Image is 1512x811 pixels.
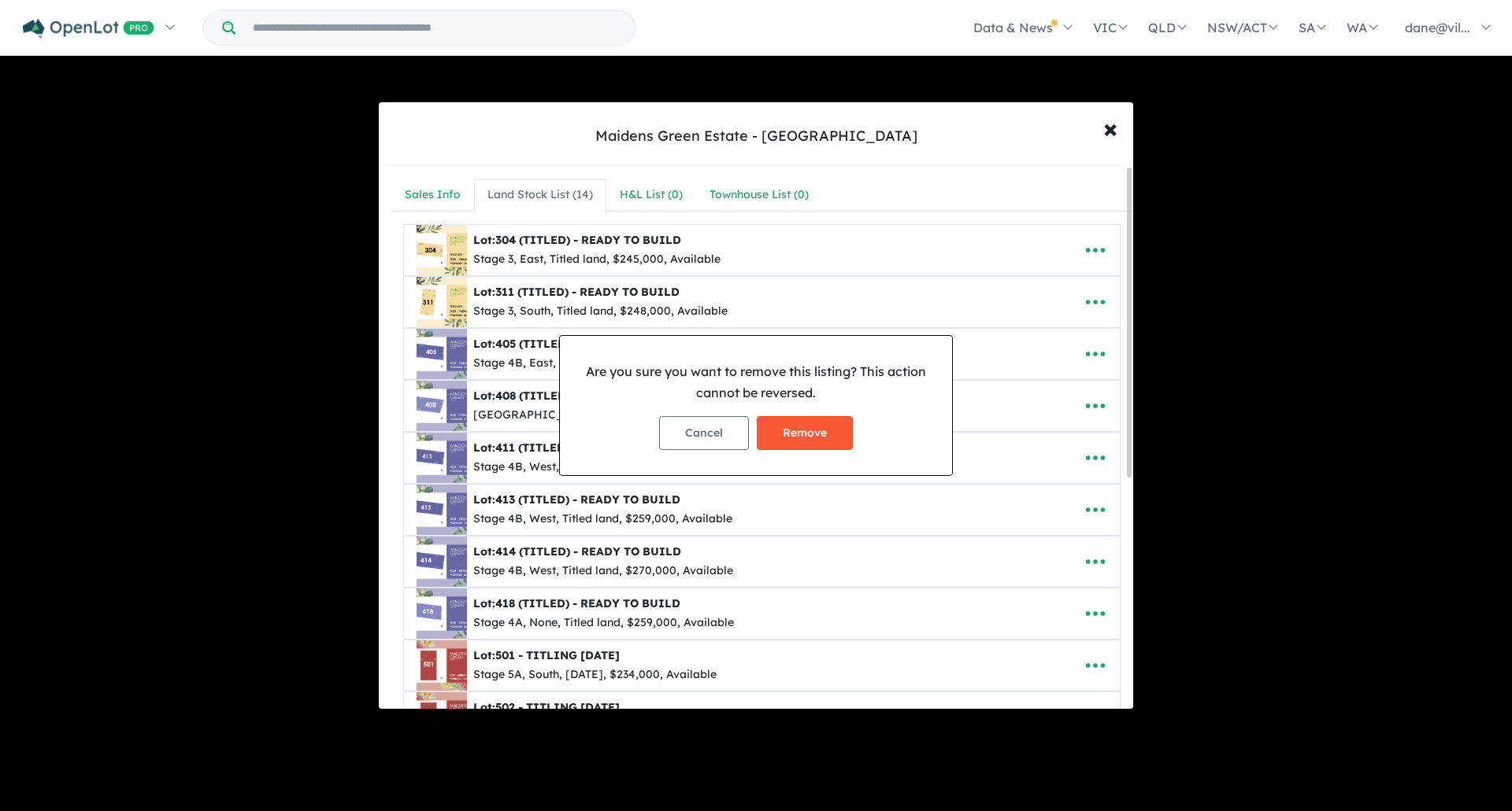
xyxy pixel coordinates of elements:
[239,11,632,45] input: Try estate name, suburb, builder or developer
[23,19,154,39] img: Openlot PRO Logo White
[1405,20,1470,35] span: dane@vil...
[757,416,853,450] button: Remove
[659,416,749,450] button: Cancel
[573,361,939,404] p: Are you sure you want to remove this listing? This action cannot be reversed.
